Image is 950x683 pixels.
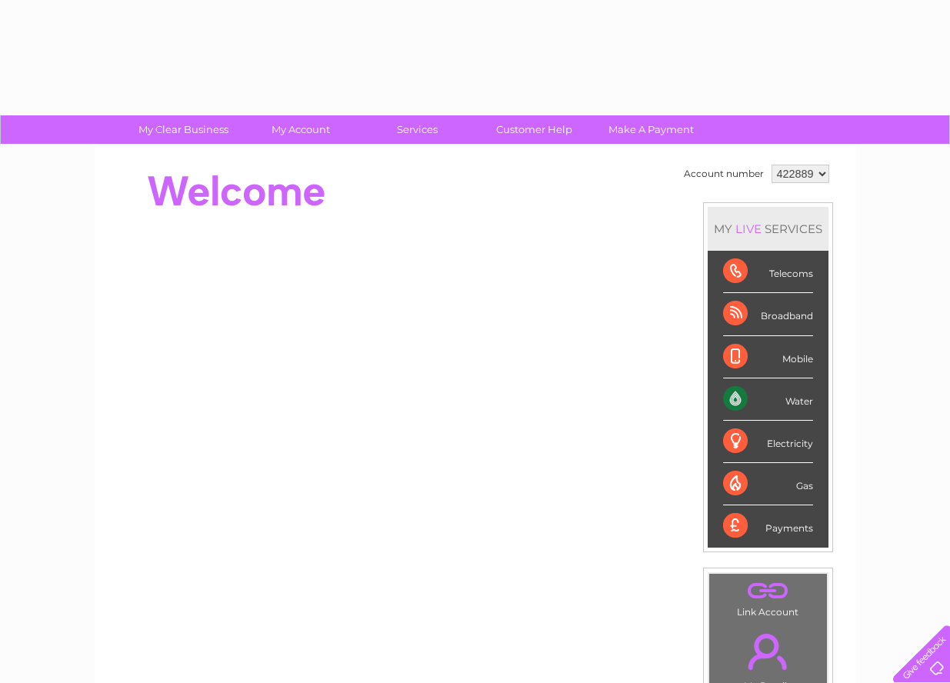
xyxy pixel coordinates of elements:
div: Broadband [723,293,813,335]
div: Telecoms [723,251,813,293]
div: Mobile [723,336,813,378]
div: Payments [723,505,813,547]
a: My Clear Business [120,115,247,144]
div: Water [723,378,813,421]
a: Services [354,115,481,144]
td: Link Account [708,573,828,621]
div: Gas [723,463,813,505]
div: MY SERVICES [708,207,828,251]
a: . [713,578,823,605]
a: Make A Payment [588,115,715,144]
div: Electricity [723,421,813,463]
a: Customer Help [471,115,598,144]
div: LIVE [732,222,765,236]
a: My Account [237,115,364,144]
td: Account number [680,161,768,187]
a: . [713,625,823,678]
